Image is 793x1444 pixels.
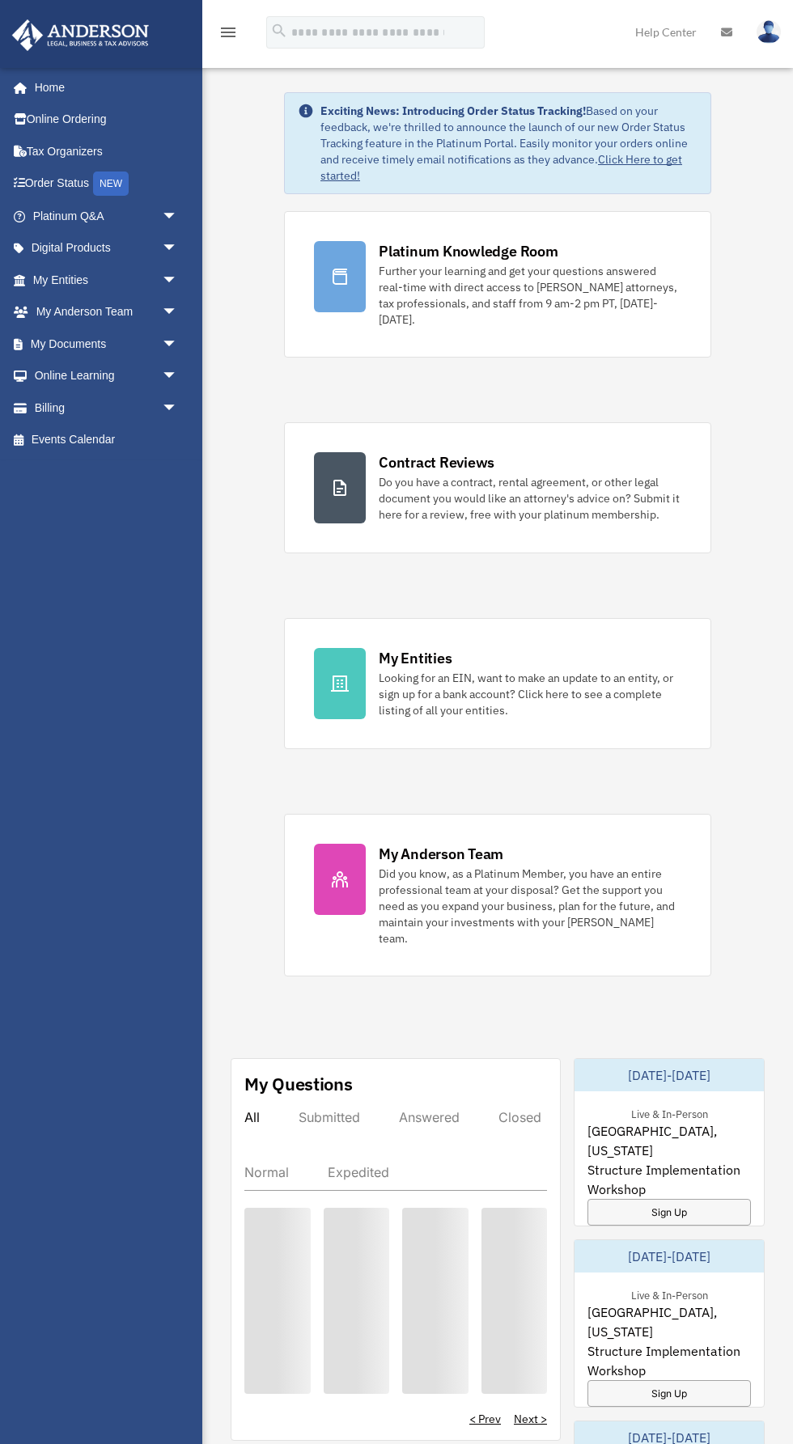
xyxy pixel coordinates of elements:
[587,1199,751,1226] a: Sign Up
[379,866,681,946] div: Did you know, as a Platinum Member, you have an entire professional team at your disposal? Get th...
[284,814,711,976] a: My Anderson Team Did you know, as a Platinum Member, you have an entire professional team at your...
[284,618,711,749] a: My Entities Looking for an EIN, want to make an update to an entity, or sign up for a bank accoun...
[162,392,194,425] span: arrow_drop_down
[162,296,194,329] span: arrow_drop_down
[587,1302,751,1341] span: [GEOGRAPHIC_DATA], [US_STATE]
[587,1341,751,1380] span: Structure Implementation Workshop
[284,422,711,553] a: Contract Reviews Do you have a contract, rental agreement, or other legal document you would like...
[320,104,586,118] strong: Exciting News: Introducing Order Status Tracking!
[11,264,202,296] a: My Entitiesarrow_drop_down
[587,1380,751,1407] a: Sign Up
[379,844,503,864] div: My Anderson Team
[11,424,202,456] a: Events Calendar
[618,1104,721,1121] div: Live & In-Person
[320,103,698,184] div: Based on your feedback, we're thrilled to announce the launch of our new Order Status Tracking fe...
[498,1109,541,1125] div: Closed
[11,167,202,201] a: Order StatusNEW
[320,152,682,183] a: Click Here to get started!
[587,1121,751,1160] span: [GEOGRAPHIC_DATA], [US_STATE]
[11,135,202,167] a: Tax Organizers
[11,232,202,265] a: Digital Productsarrow_drop_down
[514,1411,547,1427] a: Next >
[399,1109,460,1125] div: Answered
[162,360,194,393] span: arrow_drop_down
[299,1109,360,1125] div: Submitted
[379,241,558,261] div: Platinum Knowledge Room
[11,328,202,360] a: My Documentsarrow_drop_down
[162,328,194,361] span: arrow_drop_down
[162,264,194,297] span: arrow_drop_down
[575,1240,764,1272] div: [DATE]-[DATE]
[93,172,129,196] div: NEW
[11,360,202,392] a: Online Learningarrow_drop_down
[11,296,202,328] a: My Anderson Teamarrow_drop_down
[11,392,202,424] a: Billingarrow_drop_down
[328,1164,389,1180] div: Expedited
[244,1072,353,1096] div: My Questions
[244,1109,260,1125] div: All
[469,1411,501,1427] a: < Prev
[7,19,154,51] img: Anderson Advisors Platinum Portal
[379,263,681,328] div: Further your learning and get your questions answered real-time with direct access to [PERSON_NAM...
[218,23,238,42] i: menu
[11,104,202,136] a: Online Ordering
[11,71,194,104] a: Home
[244,1164,289,1180] div: Normal
[587,1160,751,1199] span: Structure Implementation Workshop
[757,20,781,44] img: User Pic
[162,232,194,265] span: arrow_drop_down
[575,1059,764,1091] div: [DATE]-[DATE]
[618,1285,721,1302] div: Live & In-Person
[379,474,681,523] div: Do you have a contract, rental agreement, or other legal document you would like an attorney's ad...
[270,22,288,40] i: search
[379,670,681,718] div: Looking for an EIN, want to make an update to an entity, or sign up for a bank account? Click her...
[11,200,202,232] a: Platinum Q&Aarrow_drop_down
[284,211,711,358] a: Platinum Knowledge Room Further your learning and get your questions answered real-time with dire...
[379,648,452,668] div: My Entities
[162,200,194,233] span: arrow_drop_down
[218,28,238,42] a: menu
[379,452,494,472] div: Contract Reviews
